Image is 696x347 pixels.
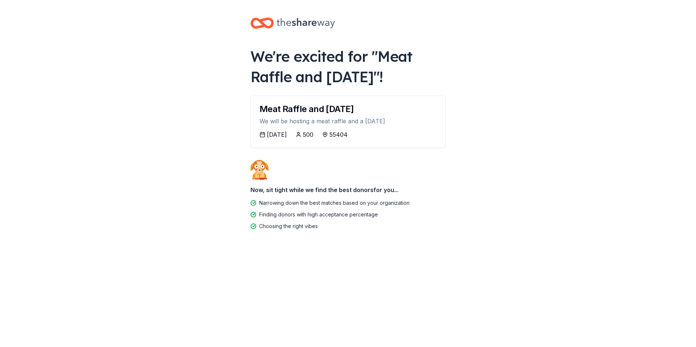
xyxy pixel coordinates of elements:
div: Now, sit tight while we find the best donors for you... [250,183,446,197]
div: We will be hosting a meat raffle and a [DATE] [260,116,436,126]
div: Finding donors with high acceptance percentage [259,210,378,219]
img: Dog waiting patiently [250,160,269,179]
div: [DATE] [267,130,287,139]
div: We're excited for " Meat Raffle and [DATE] "! [250,46,446,87]
div: 500 [303,130,313,139]
div: Narrowing down the best matches based on your organization [259,199,410,207]
div: Choosing the right vibes [259,222,318,231]
div: 55404 [329,130,348,139]
div: Meat Raffle and [DATE] [260,105,436,113]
